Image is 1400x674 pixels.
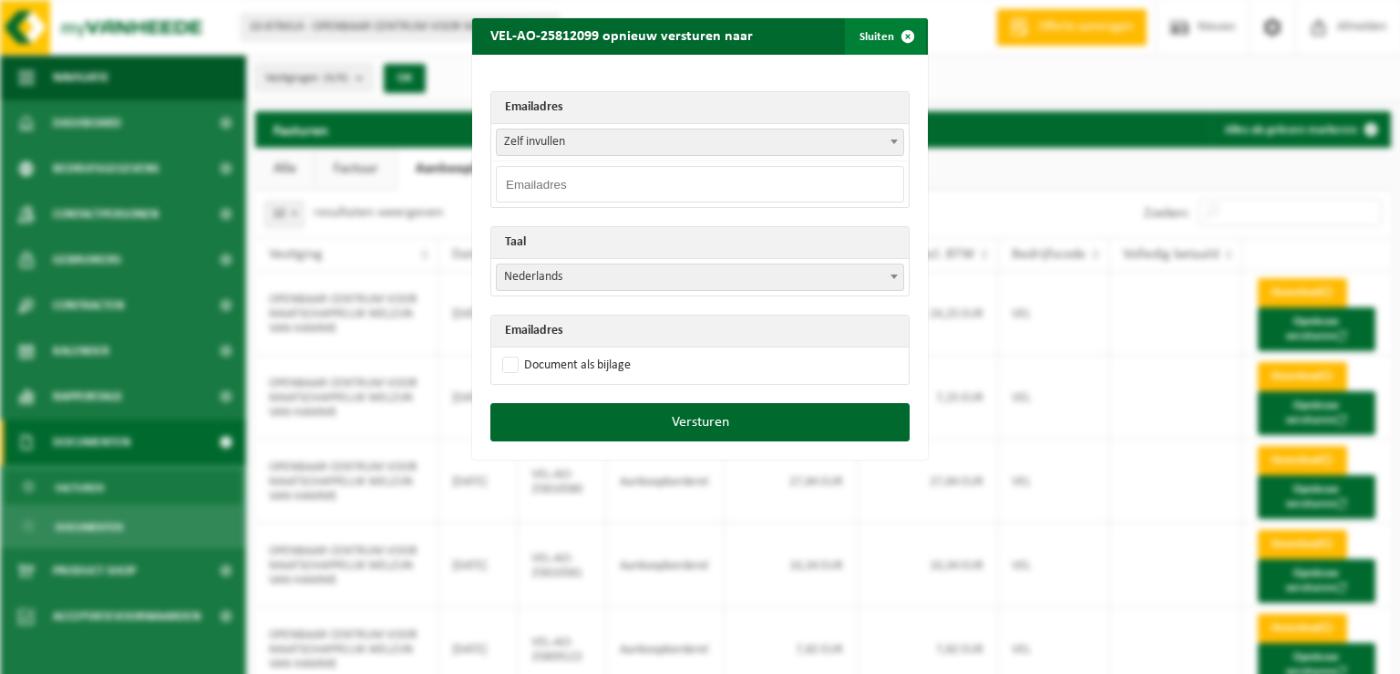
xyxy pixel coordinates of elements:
button: Versturen [490,403,910,441]
span: Nederlands [496,264,904,291]
th: Emailadres [491,92,909,124]
button: Sluiten [845,18,926,55]
span: Zelf invullen [496,129,904,156]
label: Document als bijlage [499,352,631,379]
span: Nederlands [497,264,903,290]
th: Emailadres [491,316,909,347]
th: Taal [491,227,909,259]
input: Emailadres [496,166,904,202]
span: Zelf invullen [497,130,903,155]
h2: VEL-AO-25812099 opnieuw versturen naar [472,18,771,53]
